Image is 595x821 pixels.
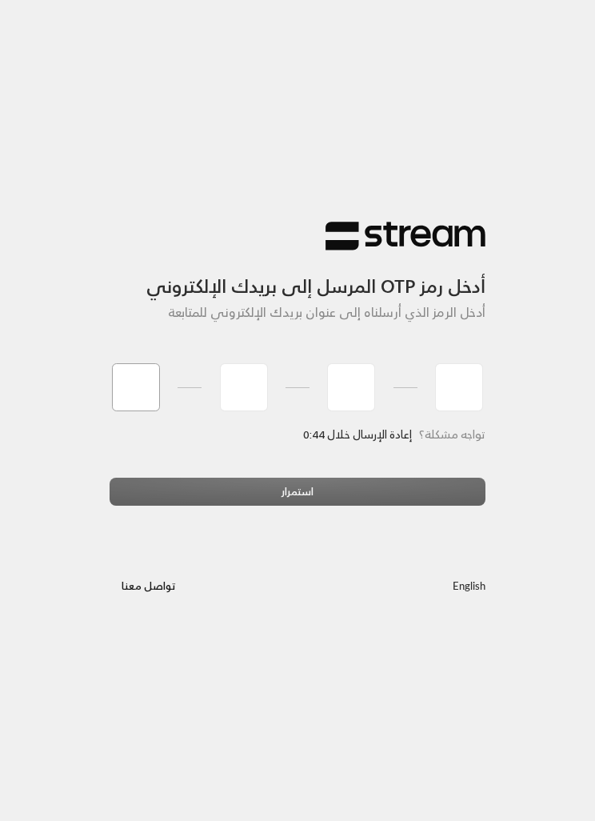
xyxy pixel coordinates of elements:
h5: أدخل الرمز الذي أرسلناه إلى عنوان بريدك الإلكتروني للمتابعة [110,305,485,320]
img: Stream Logo [325,221,485,252]
span: تواجه مشكلة؟ [419,424,485,444]
a: English [453,573,485,601]
button: تواصل معنا [110,573,188,601]
span: إعادة الإرسال خلال 0:44 [304,424,412,444]
a: تواصل معنا [110,577,188,595]
h3: أدخل رمز OTP المرسل إلى بريدك الإلكتروني [110,251,485,298]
